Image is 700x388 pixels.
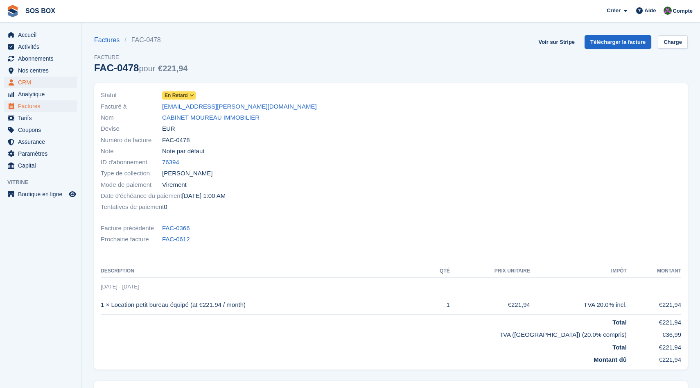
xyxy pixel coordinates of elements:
[530,265,627,278] th: Impôt
[585,35,651,49] a: Télécharger la facture
[4,41,77,52] a: menu
[607,7,621,15] span: Créer
[101,147,162,156] span: Note
[18,124,67,136] span: Coupons
[627,327,681,340] td: €36,99
[18,53,67,64] span: Abonnements
[101,296,427,314] td: 1 × Location petit bureau équipé (at €221.94 / month)
[68,189,77,199] a: Boutique d'aperçu
[4,65,77,76] a: menu
[427,296,450,314] td: 1
[18,77,67,88] span: CRM
[101,180,162,190] span: Mode de paiement
[94,53,187,61] span: Facture
[627,296,681,314] td: €221,94
[4,188,77,200] a: menu
[162,158,179,167] a: 76394
[94,35,124,45] a: Factures
[101,113,162,123] span: Nom
[162,147,204,156] span: Note par défaut
[4,77,77,88] a: menu
[612,319,627,326] strong: Total
[4,160,77,171] a: menu
[101,102,162,111] span: Facturé à
[18,41,67,52] span: Activités
[427,265,450,278] th: Qté
[535,35,578,49] a: Voir sur Stripe
[164,202,167,212] span: 0
[162,224,190,233] a: FAC-0366
[4,100,77,112] a: menu
[101,191,182,201] span: Date d'échéance du paiement
[18,160,67,171] span: Capital
[182,191,226,201] time: 2025-07-01 23:00:00 UTC
[627,265,681,278] th: Montant
[101,265,427,278] th: Description
[18,112,67,124] span: Tarifs
[627,314,681,327] td: €221,94
[4,148,77,159] a: menu
[94,35,187,45] nav: breadcrumbs
[530,300,627,310] div: TVA 20.0% incl.
[158,64,187,73] span: €221,94
[7,178,81,186] span: Vitrine
[162,180,187,190] span: Virement
[450,265,530,278] th: Prix unitaire
[101,224,162,233] span: Facture précédente
[18,136,67,147] span: Assurance
[594,356,627,363] strong: Montant dû
[664,7,672,15] img: ALEXANDRE SOUBIRA
[162,91,196,100] a: En retard
[101,327,627,340] td: TVA ([GEOGRAPHIC_DATA]) (20.0% compris)
[7,5,19,17] img: stora-icon-8386f47178a22dfd0bd8f6a31ec36ba5ce8667c1dd55bd0f319d3a0aa187defe.svg
[658,35,688,49] a: Charge
[4,29,77,41] a: menu
[4,112,77,124] a: menu
[18,29,67,41] span: Accueil
[101,235,162,244] span: Prochaine facture
[18,148,67,159] span: Paramètres
[101,158,162,167] span: ID d'abonnement
[4,124,77,136] a: menu
[162,169,212,178] span: [PERSON_NAME]
[94,62,187,73] div: FAC-0478
[162,113,260,123] a: CABINET MOUREAU IMMOBILIER
[627,352,681,365] td: €221,94
[101,169,162,178] span: Type de collection
[4,136,77,147] a: menu
[612,344,627,351] strong: Total
[4,88,77,100] a: menu
[162,102,317,111] a: [EMAIL_ADDRESS][PERSON_NAME][DOMAIN_NAME]
[673,7,693,15] span: Compte
[162,235,190,244] a: FAC-0612
[627,340,681,352] td: €221,94
[101,136,162,145] span: Numéro de facture
[18,88,67,100] span: Analytique
[18,100,67,112] span: Factures
[450,296,530,314] td: €221,94
[101,284,139,290] span: [DATE] - [DATE]
[162,124,175,134] span: EUR
[18,188,67,200] span: Boutique en ligne
[101,124,162,134] span: Devise
[4,53,77,64] a: menu
[644,7,656,15] span: Aide
[101,91,162,100] span: Statut
[139,64,155,73] span: pour
[101,202,164,212] span: Tentatives de paiement
[22,4,59,18] a: SOS BOX
[162,136,190,145] span: FAC-0478
[165,92,188,99] span: En retard
[18,65,67,76] span: Nos centres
